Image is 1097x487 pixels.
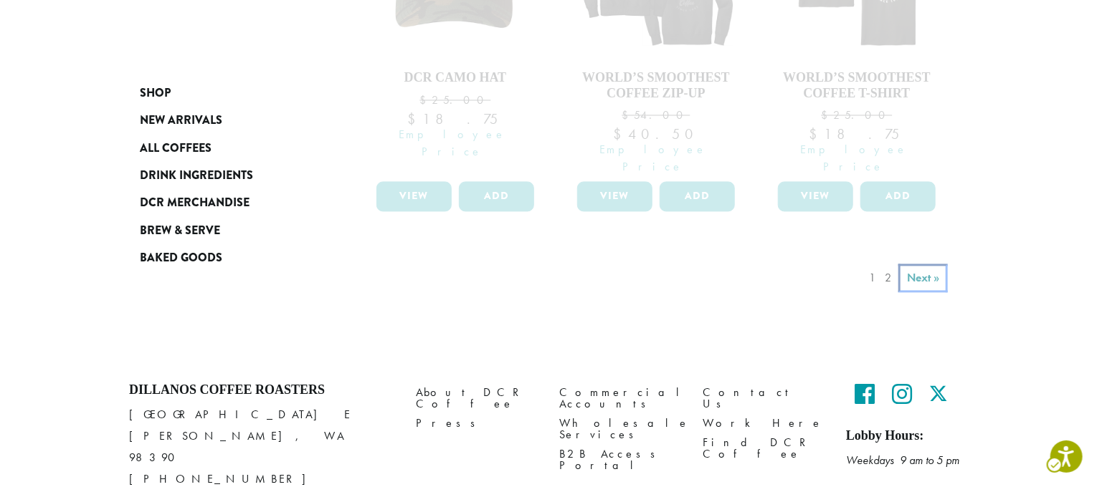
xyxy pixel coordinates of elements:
div: Footer Menu (2) [559,382,681,476]
div: Footer Menu (3) [703,382,825,464]
a: Shop [140,79,312,107]
a: All Coffees [140,134,312,161]
a: Brew & Serve [140,216,312,243]
a: Baked Goods [140,244,312,271]
a: Press [416,414,538,433]
a: Commercial Accounts [559,382,681,413]
em: Weekdays 9 am to 5 pm [846,453,959,468]
a: New Arrivals [140,107,312,134]
h5: Lobby Hours: [846,428,968,444]
span: New Arrivals [140,112,222,130]
span: Shop [140,85,171,102]
span: Baked Goods [140,249,222,267]
a: Wholesale Services [559,414,681,445]
span: Brew & Serve [140,222,220,240]
a: About DCR Coffee [416,382,538,413]
span: DCR Merchandise [140,194,250,212]
h4: Dillanos Coffee Roasters [129,382,394,398]
a: DCR Merchandise [140,189,312,216]
span: All Coffees [140,140,212,158]
a: Work Here [703,414,825,433]
a: B2B Access Portal [559,445,681,476]
a: Contact Us [703,382,825,413]
span: Drink Ingredients [140,167,253,185]
div: Page Menu [140,79,312,272]
div: Footer Menu [416,382,538,433]
a: Drink Ingredients [140,162,312,189]
a: Find DCR Coffee [703,433,825,464]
